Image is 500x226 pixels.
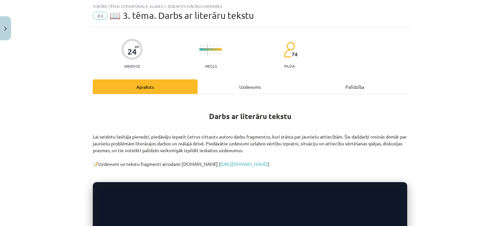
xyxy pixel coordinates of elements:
img: icon-close-lesson-0947bae3869378f0d4975bcd49f059093ad1ed9edebbc8119c70593378902aed.svg [4,27,7,31]
a: [URL][DOMAIN_NAME] [220,161,268,167]
img: icon-long-line-d9ea69661e0d244f92f715978eff75569469978d946b2353a9bb055b3ed8787d.svg [207,43,208,56]
img: icon-short-line-57e1e144782c952c97e751825c79c345078a6d821885a25fce030b3d8c18986b.svg [220,45,221,47]
span: 📖 3. tēma. Darbs ar literāru tekstu [109,10,254,21]
p: pilda [284,64,295,68]
p: Saņemsi [121,64,143,68]
div: Palīdzība [302,79,407,94]
p: Viegls [205,64,217,68]
span: #4 [93,12,108,20]
img: icon-short-line-57e1e144782c952c97e751825c79c345078a6d821885a25fce030b3d8c18986b.svg [220,52,221,54]
strong: Darbs ar literāru tekstu [209,112,291,121]
img: students-c634bb4e5e11cddfef0936a35e636f08e4e9abd3cc4e673bd6f9a4125e45ecb1.svg [284,42,295,58]
img: icon-short-line-57e1e144782c952c97e751825c79c345078a6d821885a25fce030b3d8c18986b.svg [210,45,211,47]
div: Apraksts [93,79,198,94]
div: Uzdevums [198,79,302,94]
p: Lai veidotu lasītāja pieredzi, piedāvāju iepazīt četrus cittautu autoru darbu fragmentus, kuri st... [93,133,407,167]
div: 24 [128,47,137,56]
div: Mācību tēma: Literatūras 8. klases 1. ieskaites mācību materiāls [93,4,407,8]
img: icon-short-line-57e1e144782c952c97e751825c79c345078a6d821885a25fce030b3d8c18986b.svg [210,52,211,54]
span: 74 [292,51,298,57]
span: XP [135,45,139,48]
